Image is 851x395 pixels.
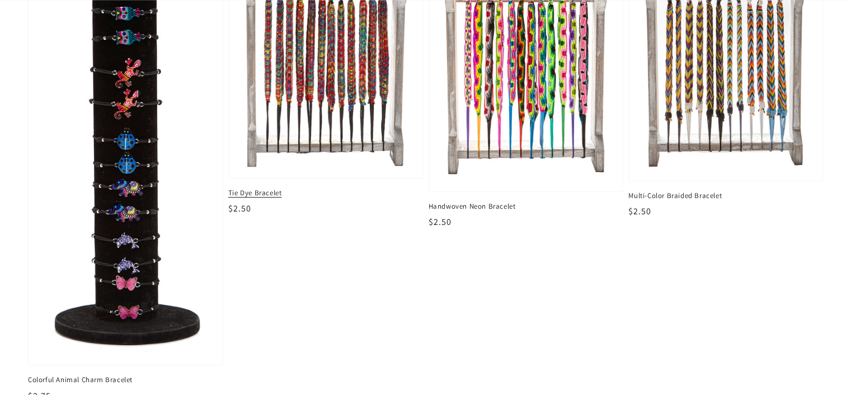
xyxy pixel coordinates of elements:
span: $2.50 [228,203,251,214]
span: Handwoven Neon Bracelet [429,201,623,211]
span: Colorful Animal Charm Bracelet [28,375,223,385]
span: $2.50 [429,216,452,228]
span: Tie Dye Bracelet [228,188,423,198]
span: Multi-Color Braided Bracelet [628,191,823,201]
span: $2.50 [628,205,651,217]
